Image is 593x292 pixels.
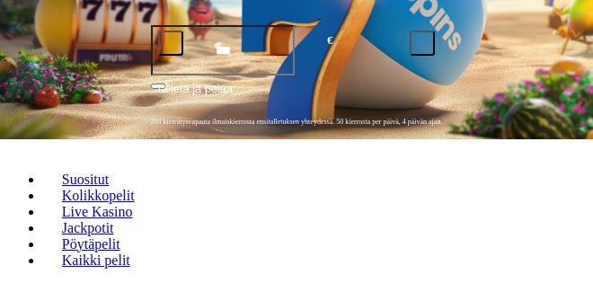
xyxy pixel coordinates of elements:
[55,236,128,252] span: Pöytäpelit
[55,172,116,187] span: Suositut
[55,252,137,268] span: Kaikki pelit
[165,77,171,88] span: €
[410,31,435,56] button: plus icon
[43,198,151,225] a: Live Kasino
[43,165,128,192] a: Suositut
[43,230,138,257] a: Pöytäpelit
[55,220,121,235] span: Jackpotit
[43,214,132,241] a: Jackpotit
[55,204,140,219] span: Live Kasino
[55,188,142,203] span: Kolikkopelit
[327,32,332,49] span: €
[158,31,183,56] button: minus icon
[151,79,443,110] button: Talleta ja pelaa
[156,80,233,109] span: Talleta ja pelaa
[7,157,586,283] nav: Lobby
[43,181,153,208] a: Kolikkopelit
